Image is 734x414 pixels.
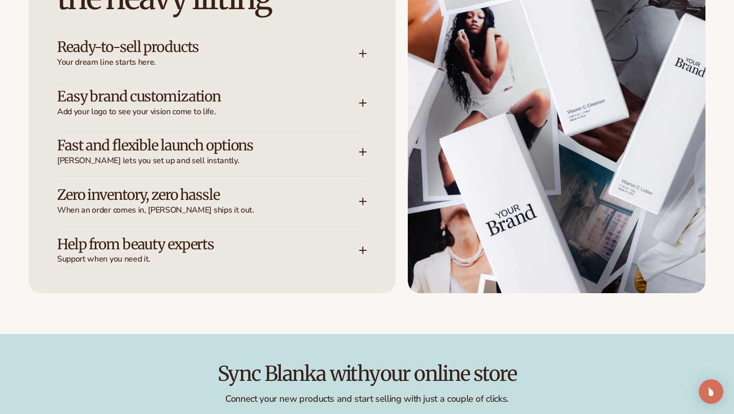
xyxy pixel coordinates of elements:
[57,107,359,117] span: Add your logo to see your vision come to life.
[699,379,723,404] div: Open Intercom Messenger
[57,156,359,166] span: [PERSON_NAME] lets you set up and sell instantly.
[57,57,359,68] span: Your dream line starts here.
[57,89,328,105] h3: Easy brand customization
[29,363,705,385] h2: Sync Blanka with your online store
[29,393,705,405] p: Connect your new products and start selling with just a couple of clicks.
[57,237,328,252] h3: Help from beauty experts
[57,39,328,55] h3: Ready-to-sell products
[57,254,359,265] span: Support when you need it.
[57,187,328,203] h3: Zero inventory, zero hassle
[57,205,359,216] span: When an order comes in, [PERSON_NAME] ships it out.
[57,138,328,153] h3: Fast and flexible launch options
